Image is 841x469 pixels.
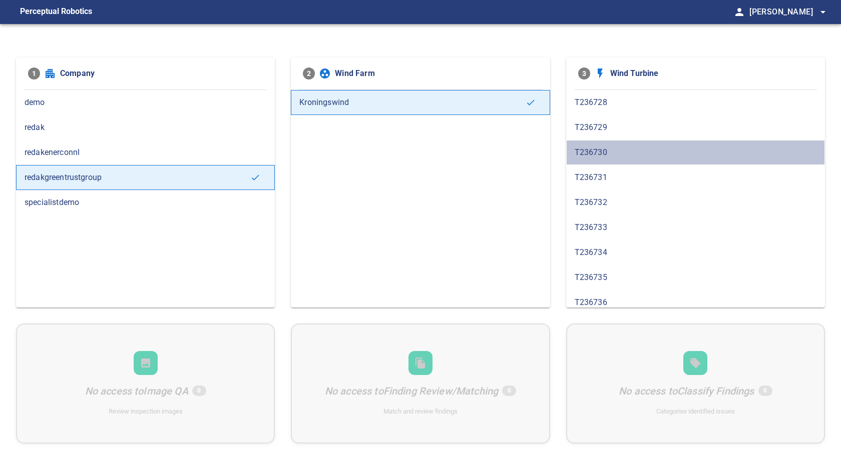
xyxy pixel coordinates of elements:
[566,140,825,165] div: T236730
[16,165,275,190] div: redakgreentrustgroup
[575,121,816,133] span: T236729
[25,96,266,108] span: demo
[566,215,825,240] div: T236733
[25,171,250,183] span: redakgreentrustgroup
[575,221,816,233] span: T236733
[25,121,266,133] span: redak
[291,90,550,115] div: Kroningswind
[749,5,829,19] span: [PERSON_NAME]
[575,271,816,283] span: T236735
[28,67,40,79] span: 1
[60,67,263,79] span: Company
[610,67,813,79] span: Wind Turbine
[566,115,825,140] div: T236729
[299,96,525,108] span: Kroningswind
[578,67,590,79] span: 3
[566,240,825,265] div: T236734
[566,90,825,115] div: T236728
[817,6,829,18] span: arrow_drop_down
[335,67,538,79] span: Wind Farm
[575,146,816,158] span: T236730
[575,296,816,308] span: T236736
[566,265,825,290] div: T236735
[16,140,275,165] div: redakenerconnl
[575,196,816,208] span: T236732
[566,165,825,190] div: T236731
[25,196,266,208] span: specialistdemo
[566,290,825,315] div: T236736
[575,171,816,183] span: T236731
[20,4,92,20] figcaption: Perceptual Robotics
[16,90,275,115] div: demo
[575,246,816,258] span: T236734
[25,146,266,158] span: redakenerconnl
[16,190,275,215] div: specialistdemo
[566,190,825,215] div: T236732
[733,6,745,18] span: person
[303,67,315,79] span: 2
[575,96,816,108] span: T236728
[16,115,275,140] div: redak
[745,2,829,22] button: [PERSON_NAME]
